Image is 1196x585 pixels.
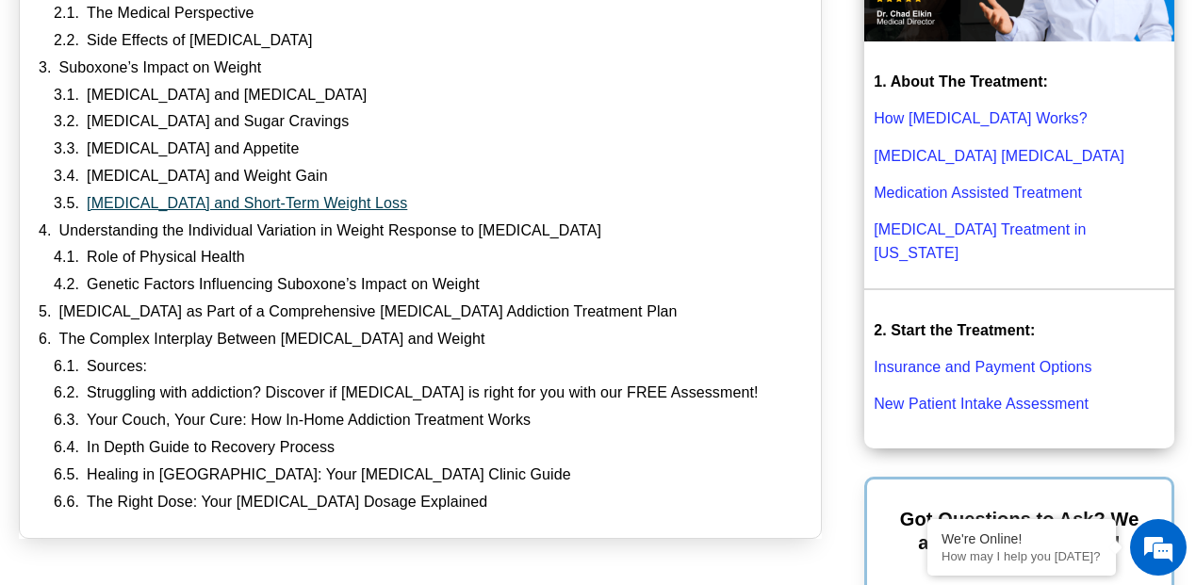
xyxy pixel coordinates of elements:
[874,322,1035,338] strong: 2. Start the Treatment:
[87,465,571,485] a: Healing in [GEOGRAPHIC_DATA]: Your [MEDICAL_DATA] Clinic Guide
[874,396,1089,412] a: New Patient Intake Assessment
[874,110,1088,126] a: How [MEDICAL_DATA] Works?
[87,86,367,106] a: [MEDICAL_DATA] and [MEDICAL_DATA]
[87,112,349,132] a: [MEDICAL_DATA] and Sugar Cravings
[59,302,678,322] a: [MEDICAL_DATA] as Part of a Comprehensive [MEDICAL_DATA] Addiction Treatment Plan
[87,4,254,24] a: The Medical Perspective
[87,383,758,403] a: Struggling with addiction? Discover if [MEDICAL_DATA] is right for you with our FREE Assessment!
[59,221,602,241] a: Understanding the Individual Variation in Weight Response to [MEDICAL_DATA]
[87,139,299,159] a: [MEDICAL_DATA] and Appetite
[874,359,1091,375] a: Insurance and Payment Options
[895,508,1143,555] p: Got Questions to Ask? We are here to assist you!
[87,194,407,214] a: [MEDICAL_DATA] and Short-Term Weight Loss
[874,148,1124,164] a: [MEDICAL_DATA] [MEDICAL_DATA]
[87,411,531,431] a: Your Couch, Your Cure: How In-Home Addiction Treatment Works
[59,58,262,78] a: Suboxone’s Impact on Weight
[87,31,313,51] a: Side Effects of [MEDICAL_DATA]
[874,221,1086,261] a: [MEDICAL_DATA] Treatment in [US_STATE]
[874,185,1082,201] a: Medication Assisted Treatment
[87,275,480,295] a: Genetic Factors Influencing Suboxone’s Impact on Weight
[942,549,1102,563] p: How may I help you today?
[87,357,147,377] a: Sources:
[87,167,328,187] a: [MEDICAL_DATA] and Weight Gain
[87,248,245,268] a: Role of Physical Health
[87,493,487,512] a: The Right Dose: Your [MEDICAL_DATA] Dosage Explained
[87,438,335,458] a: In Depth Guide to Recovery Process
[59,330,485,349] a: The Complex Interplay Between [MEDICAL_DATA] and Weight
[874,73,1048,89] strong: 1. About The Treatment:
[942,531,1102,546] div: We're Online!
